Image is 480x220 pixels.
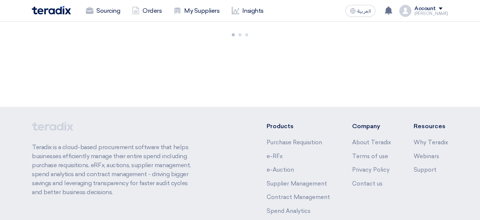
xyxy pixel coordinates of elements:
[267,139,322,146] a: Purchase Requisition
[414,12,448,16] div: [PERSON_NAME]
[345,5,375,17] button: العربية
[414,153,439,160] a: Webinars
[267,208,310,214] a: Spend Analytics
[352,139,391,146] a: About Teradix
[32,6,71,15] img: Teradix logo
[399,5,411,17] img: profile_test.png
[267,153,283,160] a: e-RFx
[267,194,330,201] a: Contract Management
[352,180,382,187] a: Contact us
[267,166,294,173] a: e-Auction
[32,143,198,197] p: Teradix is a cloud-based procurement software that helps businesses efficiently manage their enti...
[267,180,327,187] a: Supplier Management
[80,3,126,19] a: Sourcing
[414,6,436,12] div: Account
[414,139,448,146] a: Why Teradix
[226,3,270,19] a: Insights
[352,166,390,173] a: Privacy Policy
[352,153,388,160] a: Terms of use
[267,122,330,131] li: Products
[357,9,371,14] span: العربية
[352,122,391,131] li: Company
[126,3,168,19] a: Orders
[168,3,225,19] a: My Suppliers
[414,166,436,173] a: Support
[414,122,448,131] li: Resources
